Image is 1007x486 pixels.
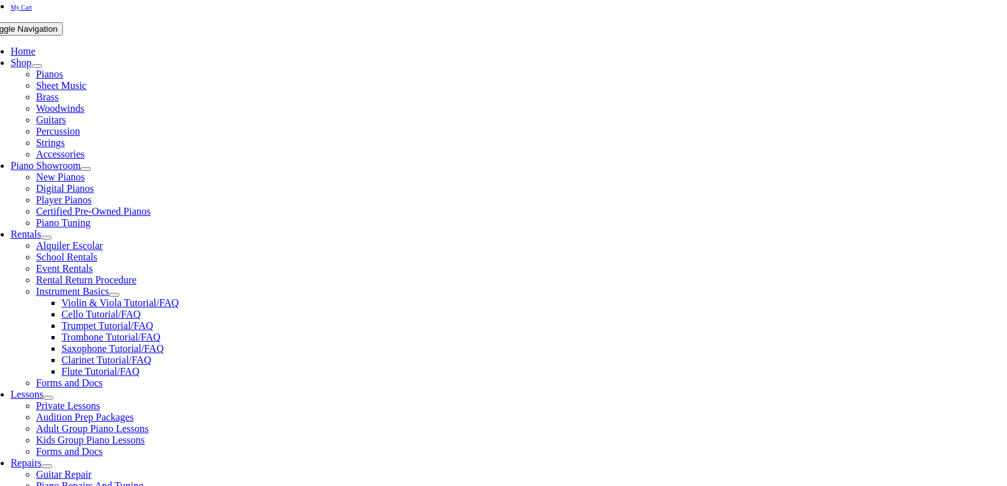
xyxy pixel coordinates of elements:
a: Rentals [11,229,41,240]
button: Open submenu of Repairs [42,464,52,468]
a: Violin & Viola Tutorial/FAQ [62,297,179,308]
a: Player Pianos [36,194,92,205]
a: Kids Group Piano Lessons [36,435,145,445]
a: Sheet Music [36,80,87,91]
a: Flute Tutorial/FAQ [62,366,140,377]
a: Saxophone Tutorial/FAQ [62,343,164,354]
a: Instrument Basics [36,286,109,297]
button: Open submenu of Rentals [41,236,51,240]
a: Adult Group Piano Lessons [36,423,149,434]
a: Lessons [11,389,44,400]
a: Pianos [36,69,64,79]
a: Forms and Docs [36,446,103,457]
button: Open submenu of Piano Showroom [81,167,91,171]
a: Piano Showroom [11,160,81,171]
a: Guitars [36,114,66,125]
a: School Rentals [36,252,97,262]
a: Digital Pianos [36,183,94,194]
a: Home [11,46,36,57]
a: Strings [36,137,65,148]
button: Open submenu of Shop [32,64,42,68]
a: Percussion [36,126,80,137]
a: Woodwinds [36,103,84,114]
a: My Cart [11,1,32,11]
a: Shop [11,57,32,68]
a: Certified Pre-Owned Pianos [36,206,151,217]
button: Open submenu of Instrument Basics [109,293,119,297]
a: Trombone Tutorial/FAQ [62,332,161,342]
a: New Pianos [36,172,85,182]
a: Alquiler Escolar [36,240,103,251]
a: Accessories [36,149,84,159]
span: My Cart [11,4,32,11]
a: Cello Tutorial/FAQ [62,309,141,320]
a: Private Lessons [36,400,100,411]
a: Piano Tuning [36,217,91,228]
a: Event Rentals [36,263,93,274]
a: Rental Return Procedure [36,274,137,285]
a: Repairs [11,457,42,468]
a: Forms and Docs [36,377,103,388]
a: Brass [36,91,59,102]
a: Guitar Repair [36,469,92,480]
a: Clarinet Tutorial/FAQ [62,354,152,365]
a: Trumpet Tutorial/FAQ [62,320,153,331]
a: Audition Prep Packages [36,412,134,422]
button: Open submenu of Lessons [43,396,53,400]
